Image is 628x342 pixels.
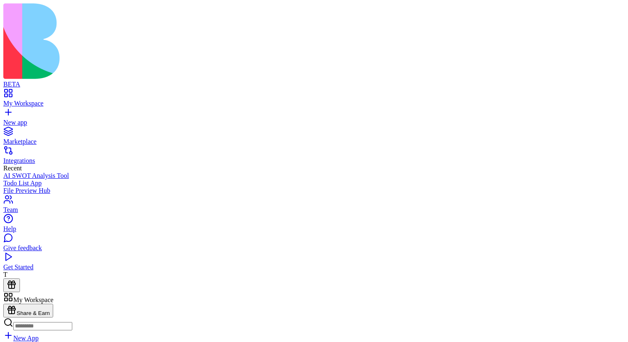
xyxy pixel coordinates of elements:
div: Give feedback [3,244,625,252]
a: BETA [3,73,625,88]
div: Help [3,225,625,233]
span: Share & Earn [17,310,50,316]
a: AI SWOT Analysis Tool [3,172,625,180]
a: Team [3,199,625,214]
a: Integrations [3,150,625,165]
div: Team [3,206,625,214]
div: BETA [3,81,625,88]
a: Help [3,218,625,233]
a: Todo List App [3,180,625,187]
span: T [3,271,7,278]
div: Get Started [3,263,625,271]
a: New app [3,111,625,126]
a: Get Started [3,256,625,271]
span: My Workspace [13,296,54,303]
button: Share & Earn [3,304,53,317]
a: Give feedback [3,237,625,252]
div: My Workspace [3,100,625,107]
span: Recent [3,165,22,172]
a: New App [3,335,39,342]
div: Marketplace [3,138,625,145]
div: New app [3,119,625,126]
a: My Workspace [3,92,625,107]
a: Marketplace [3,130,625,145]
a: File Preview Hub [3,187,625,194]
img: logo [3,3,337,79]
div: Integrations [3,157,625,165]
